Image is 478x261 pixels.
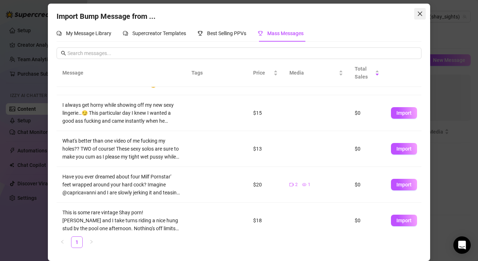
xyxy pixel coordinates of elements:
th: Message [57,59,186,87]
td: $20 [247,167,284,203]
a: 1 [71,237,82,248]
span: trophy [198,31,203,36]
div: Open Intercom Messenger [453,236,471,254]
span: My Message Library [66,30,111,36]
span: Media [289,69,337,77]
span: Best Selling PPVs [207,30,246,36]
span: Import Bump Message from ... [57,12,156,21]
span: 2 [295,181,298,188]
span: Import [396,146,412,152]
span: left [60,240,65,244]
button: Import [391,179,417,190]
th: Total Sales [349,59,385,87]
span: Close [414,11,426,17]
div: What's better than one video of me fucking my holes?? TWO of course! These sexy solos are sure to... [62,137,180,161]
th: Price [247,59,284,87]
div: This is some rare vintage Shay porn! [PERSON_NAME] and I take turns riding a nice hung stud by th... [62,209,180,232]
span: Price [253,69,272,77]
td: $0 [349,131,385,167]
span: Total Sales [355,65,374,81]
li: Previous Page [57,236,68,248]
span: comment [123,31,128,36]
div: I always get horny while showing off my new sexy lingerie…😏 This particular day I knew I wanted a... [62,101,180,125]
button: left [57,236,68,248]
span: Supercreator Templates [132,30,186,36]
th: Tags [186,59,229,87]
td: $13 [247,131,284,167]
td: $18 [247,203,284,239]
div: Have you ever dreamed about four Milf Pornstar' feet wrapped around your hard cock? Imagine @capr... [62,173,180,197]
span: close [417,11,423,17]
input: Search messages... [67,49,417,57]
th: Media [284,59,349,87]
td: $0 [349,167,385,203]
td: $15 [247,95,284,131]
span: 1 [308,181,310,188]
span: Import [396,218,412,223]
button: Import [391,143,417,155]
button: Import [391,107,417,119]
span: video-camera [289,182,294,187]
span: search [61,51,66,56]
li: Next Page [86,236,97,248]
button: Close [414,8,426,20]
td: $0 [349,203,385,239]
button: Import [391,215,417,226]
td: $0 [349,95,385,131]
button: right [86,236,97,248]
span: Import [396,182,412,188]
span: trophy [258,31,263,36]
span: right [89,240,94,244]
li: 1 [71,236,83,248]
span: eye [302,182,306,187]
span: Mass Messages [267,30,304,36]
span: Import [396,110,412,116]
span: comment [57,31,62,36]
